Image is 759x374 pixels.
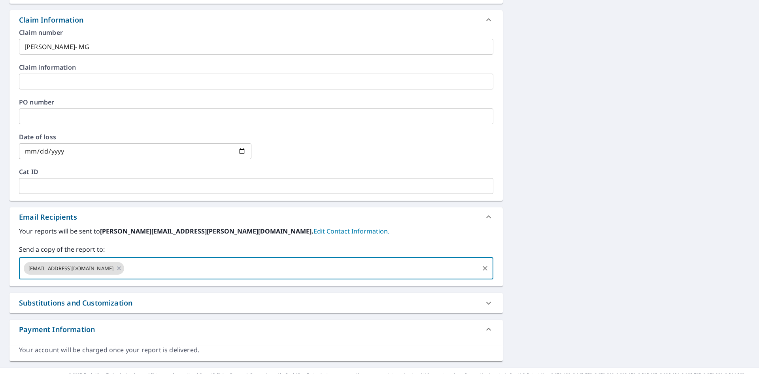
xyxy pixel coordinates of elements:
div: Email Recipients [19,212,77,222]
div: Email Recipients [9,207,503,226]
div: Claim Information [19,15,83,25]
label: Send a copy of the report to: [19,245,493,254]
div: Claim Information [9,10,503,29]
span: [EMAIL_ADDRESS][DOMAIN_NAME] [24,265,118,272]
label: Cat ID [19,169,493,175]
label: Claim information [19,64,493,70]
b: [PERSON_NAME][EMAIL_ADDRESS][PERSON_NAME][DOMAIN_NAME]. [100,227,313,235]
div: [EMAIL_ADDRESS][DOMAIN_NAME] [24,262,124,275]
div: Your account will be charged once your report is delivered. [19,346,493,355]
button: Clear [480,263,491,274]
label: Date of loss [19,134,251,140]
a: EditContactInfo [313,227,389,235]
div: Substitutions and Customization [9,293,503,313]
label: Claim number [19,29,493,36]
label: PO number [19,99,493,105]
div: Payment Information [19,324,95,335]
div: Payment Information [9,320,503,339]
div: Substitutions and Customization [19,298,132,308]
label: Your reports will be sent to [19,226,493,236]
